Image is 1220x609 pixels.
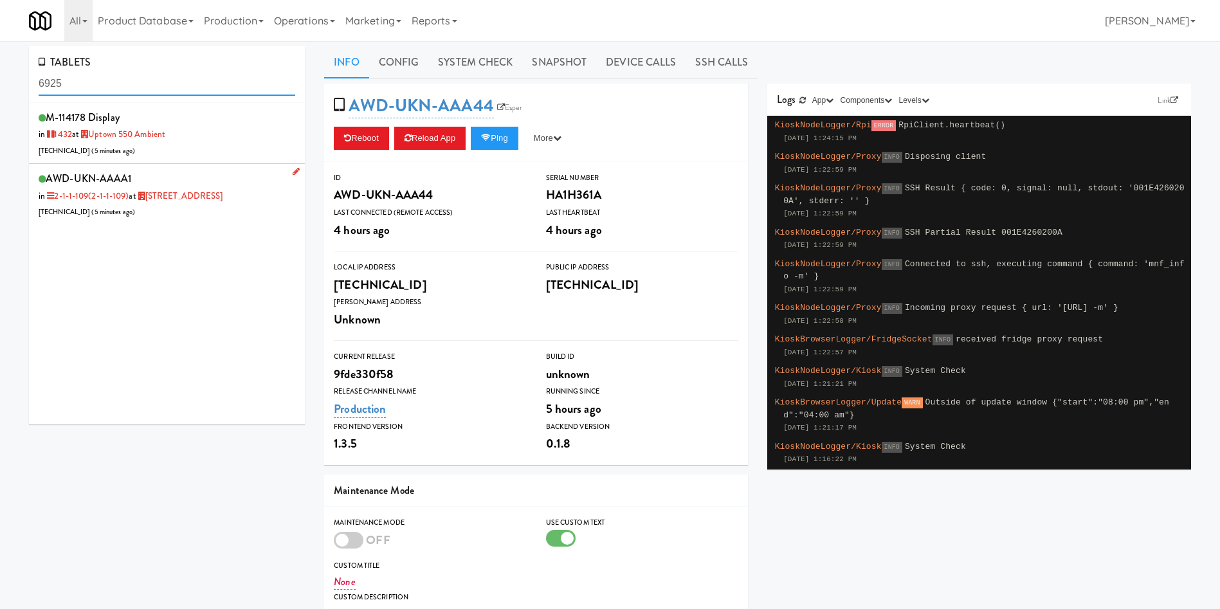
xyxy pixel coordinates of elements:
div: Backend Version [546,421,738,433]
span: in [39,190,129,202]
span: Disposing client [905,152,986,161]
div: Last Connected (Remote Access) [334,206,526,219]
a: AWD-UKN-AAA44 [349,93,493,118]
span: M-114178 Display [46,110,120,125]
span: [DATE] 1:22:59 PM [783,166,857,174]
img: Micromart [29,10,51,32]
div: HA1H361A [546,184,738,206]
li: M-114178 Displayin 1432at Uptown 550 Ambient[TECHNICAL_ID] (5 minutes ago) [29,103,305,165]
a: System Check [428,46,522,78]
span: WARN [902,397,922,408]
div: Local IP Address [334,261,526,274]
span: received fridge proxy request [956,334,1103,344]
a: Production [334,400,386,418]
a: 1432 [45,128,72,140]
span: [DATE] 1:22:58 PM [783,317,857,325]
span: System Check [905,442,966,451]
span: (2-1-1-109) [88,190,129,202]
div: [TECHNICAL_ID] [546,274,738,296]
a: [STREET_ADDRESS] [136,190,223,202]
span: System Check [905,366,966,376]
span: KioskNodeLogger/Proxy [775,228,882,237]
a: Uptown 550 Ambient [79,128,165,140]
a: SSH Calls [686,46,758,78]
button: Reload App [394,127,466,150]
span: AWD-UKN-AAAA1 [46,171,131,186]
span: [DATE] 1:21:21 PM [783,380,857,388]
span: 5 hours ago [546,400,601,417]
span: KioskNodeLogger/Proxy [775,259,882,269]
button: Components [837,94,895,107]
span: at [72,128,165,140]
div: Use Custom Text [546,516,738,529]
button: Levels [896,94,933,107]
span: Logs [777,92,796,107]
button: More [524,127,572,150]
span: INFO [882,259,902,270]
span: KioskNodeLogger/Proxy [775,303,882,313]
a: None [334,574,355,590]
button: Ping [471,127,518,150]
span: INFO [933,334,953,345]
span: KioskNodeLogger/Kiosk [775,366,882,376]
div: [PERSON_NAME] Address [334,296,526,309]
span: INFO [882,442,902,453]
div: 0.1.8 [546,433,738,455]
span: 5 minutes ago [95,146,132,156]
span: [DATE] 1:22:59 PM [783,210,857,217]
span: SSH Result { code: 0, signal: null, stdout: '001E4260200A', stderr: '' } [783,183,1184,206]
span: ERROR [871,120,897,131]
div: Unknown [334,309,526,331]
span: 4 hours ago [546,221,602,239]
span: INFO [882,183,902,194]
button: Reboot [334,127,389,150]
div: Serial Number [546,172,738,185]
a: Link [1154,94,1181,107]
div: Frontend Version [334,421,526,433]
span: in [39,128,72,140]
span: at [129,190,223,202]
span: [TECHNICAL_ID] ( ) [39,146,135,156]
span: Maintenance Mode [334,483,414,498]
span: RpiClient.heartbeat() [898,120,1005,130]
input: Search tablets [39,72,295,96]
span: 4 hours ago [334,221,390,239]
span: KioskNodeLogger/Rpi [775,120,871,130]
li: AWD-UKN-AAAA1in 2-1-1-109(2-1-1-109)at [STREET_ADDRESS][TECHNICAL_ID] (5 minutes ago) [29,164,305,225]
div: unknown [546,363,738,385]
div: [TECHNICAL_ID] [334,274,526,296]
span: Outside of update window {"start":"08:00 pm","end":"04:00 am"} [783,397,1169,420]
span: TABLETS [39,55,91,69]
div: Custom Description [334,591,738,604]
div: Current Release [334,350,526,363]
span: INFO [882,228,902,239]
span: KioskNodeLogger/Kiosk [775,442,882,451]
span: [DATE] 1:22:59 PM [783,286,857,293]
span: [DATE] 1:22:57 PM [783,349,857,356]
a: Info [324,46,369,78]
span: [DATE] 1:16:22 PM [783,455,857,463]
span: Incoming proxy request { url: '[URL] -m' } [905,303,1118,313]
span: INFO [882,303,902,314]
a: Esper [494,101,526,114]
div: 9fde330f58 [334,363,526,385]
span: INFO [882,152,902,163]
span: KioskNodeLogger/Proxy [775,183,882,193]
span: OFF [366,531,390,549]
div: Maintenance Mode [334,516,526,529]
div: Release Channel Name [334,385,526,398]
span: [DATE] 1:24:15 PM [783,134,857,142]
a: Snapshot [522,46,596,78]
div: Public IP Address [546,261,738,274]
span: SSH Partial Result 001E4260200A [905,228,1062,237]
div: Custom Title [334,559,738,572]
a: Device Calls [596,46,686,78]
span: [TECHNICAL_ID] ( ) [39,207,135,217]
div: Running Since [546,385,738,398]
div: Last Heartbeat [546,206,738,219]
span: INFO [882,366,902,377]
a: Config [369,46,429,78]
button: App [809,94,837,107]
a: 2-1-1-109(2-1-1-109) [45,190,129,202]
span: KioskNodeLogger/Proxy [775,152,882,161]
